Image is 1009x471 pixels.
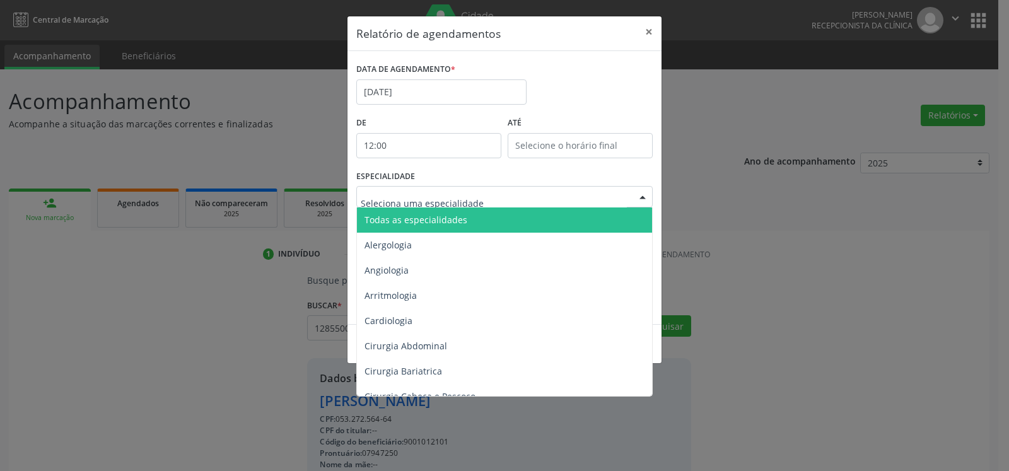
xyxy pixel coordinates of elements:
[356,113,501,133] label: De
[356,167,415,187] label: ESPECIALIDADE
[508,113,653,133] label: ATÉ
[356,60,455,79] label: DATA DE AGENDAMENTO
[365,214,467,226] span: Todas as especialidades
[508,133,653,158] input: Selecione o horário final
[356,79,527,105] input: Selecione uma data ou intervalo
[636,16,662,47] button: Close
[365,239,412,251] span: Alergologia
[361,190,627,216] input: Seleciona uma especialidade
[365,289,417,301] span: Arritmologia
[365,315,412,327] span: Cardiologia
[365,390,475,402] span: Cirurgia Cabeça e Pescoço
[356,133,501,158] input: Selecione o horário inicial
[365,264,409,276] span: Angiologia
[365,365,442,377] span: Cirurgia Bariatrica
[365,340,447,352] span: Cirurgia Abdominal
[356,25,501,42] h5: Relatório de agendamentos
